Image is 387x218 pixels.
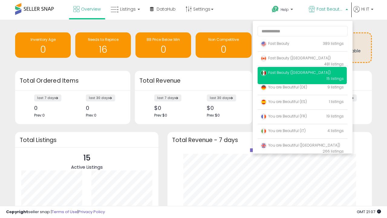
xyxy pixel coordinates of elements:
label: last 30 days [207,94,236,101]
label: last 7 days [154,94,181,101]
span: Fast Beauty ([GEOGRAPHIC_DATA]) [261,70,331,75]
span: Fast Beauty ([GEOGRAPHIC_DATA]) [317,6,344,12]
img: uk.png [261,143,267,149]
div: seller snap | | [6,209,105,215]
a: Help [267,1,303,20]
span: 481 listings [324,61,344,67]
span: Overview [81,6,101,12]
img: mexico.png [261,70,267,76]
span: You are Beautiful (IT) [261,128,306,133]
h3: Total Listings [20,138,154,142]
span: Listings [120,6,136,12]
span: You are Beautiful (FR) [261,114,307,119]
a: Privacy Policy [78,209,105,215]
span: Prev: 0 [34,113,45,118]
span: Help [281,7,289,12]
a: Non Competitive 0 [196,32,251,58]
h1: 0 [18,45,68,54]
a: Terms of Use [52,209,77,215]
strong: Copyright [6,209,28,215]
img: canada.png [261,55,267,61]
div: $0 [207,105,242,111]
span: Hi IT [361,6,369,12]
span: You are Beautiful ([GEOGRAPHIC_DATA]) [261,143,340,148]
span: Prev: $0 [154,113,167,118]
span: Needs to Reprice [88,37,119,42]
a: BB Price Below Min 0 [135,32,191,58]
img: spain.png [261,99,267,105]
span: 2025-09-11 21:07 GMT [357,209,381,215]
span: Prev: 0 [86,113,96,118]
a: Needs to Reprice 16 [75,32,131,58]
span: BB Price Below Min [147,37,180,42]
img: usa.png [261,41,267,47]
h1: 16 [78,45,128,54]
img: italy.png [261,128,267,134]
div: 0 [34,105,68,111]
span: 19 listings [327,114,344,119]
span: Fast Beauty ([GEOGRAPHIC_DATA]) [261,55,331,61]
i: Get Help [272,5,279,13]
h3: Total Revenue [139,77,248,85]
span: Prev: $0 [207,113,220,118]
span: 9 listings [327,84,344,90]
h1: 0 [199,45,248,54]
h1: 0 [138,45,188,54]
a: Hi IT [353,6,373,20]
h3: Total Ordered Items [20,77,126,85]
img: germany.png [261,84,267,91]
label: last 7 days [34,94,61,101]
h3: Total Revenue - 7 days [172,138,367,142]
span: 1 listings [329,99,344,104]
span: 4 listings [327,128,344,133]
a: Inventory Age 0 [15,32,71,58]
span: Non Competitive [208,37,239,42]
span: 266 listings [323,149,344,154]
div: $0 [154,105,189,111]
img: france.png [261,114,267,120]
label: last 30 days [86,94,115,101]
span: 15 listings [327,76,344,81]
span: Inventory Age [31,37,56,42]
span: DataHub [157,6,176,12]
span: You are Beautiful (ES) [261,99,307,104]
span: 389 listings [323,41,344,46]
span: Active Listings [71,164,103,170]
div: 0 [86,105,120,111]
span: You are Beautiful (DE) [261,84,307,90]
p: 15 [71,152,103,164]
span: Fast Beauty [261,41,289,46]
